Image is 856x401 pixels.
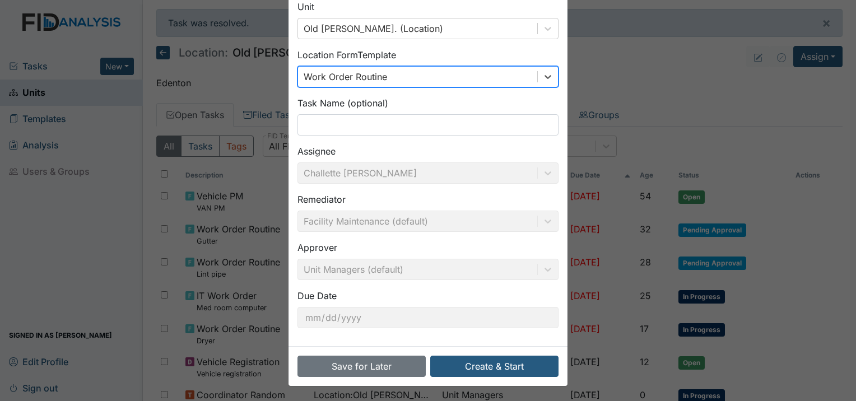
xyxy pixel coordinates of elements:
[297,144,336,158] label: Assignee
[304,70,387,83] div: Work Order Routine
[297,356,426,377] button: Save for Later
[297,96,388,110] label: Task Name (optional)
[297,193,346,206] label: Remediator
[304,22,443,35] div: Old [PERSON_NAME]. (Location)
[297,289,337,302] label: Due Date
[297,48,396,62] label: Location Form Template
[430,356,559,377] button: Create & Start
[297,241,337,254] label: Approver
